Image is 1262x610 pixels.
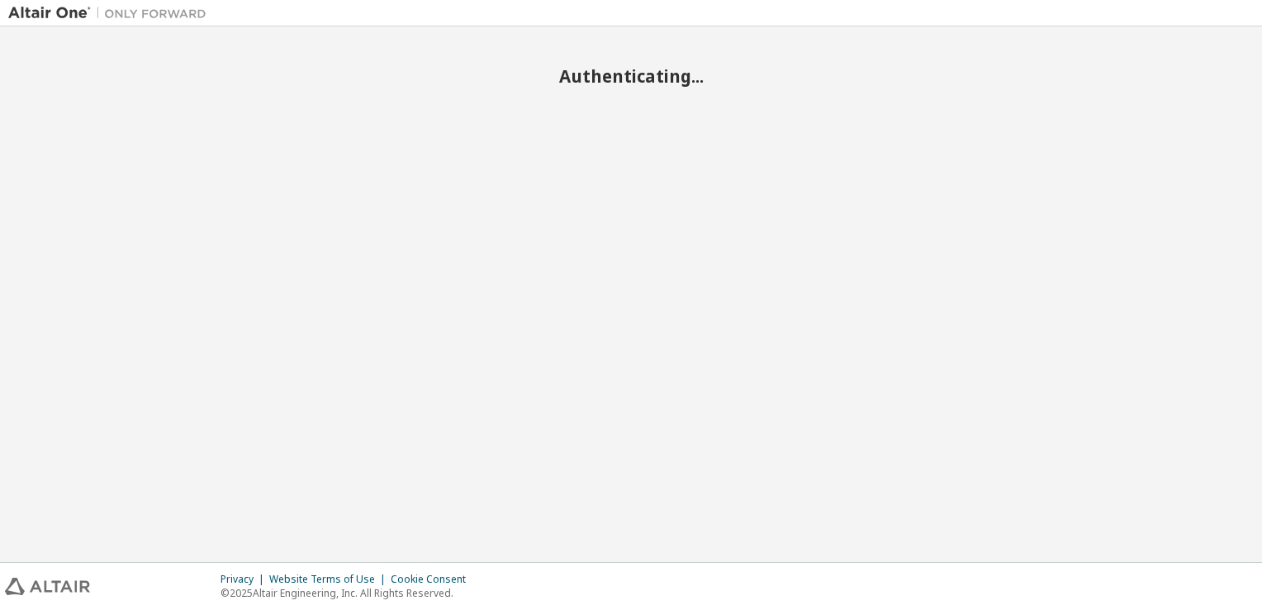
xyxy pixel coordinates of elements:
[5,578,90,595] img: altair_logo.svg
[8,5,215,21] img: Altair One
[221,573,269,586] div: Privacy
[221,586,476,600] p: © 2025 Altair Engineering, Inc. All Rights Reserved.
[8,65,1254,87] h2: Authenticating...
[269,573,391,586] div: Website Terms of Use
[391,573,476,586] div: Cookie Consent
